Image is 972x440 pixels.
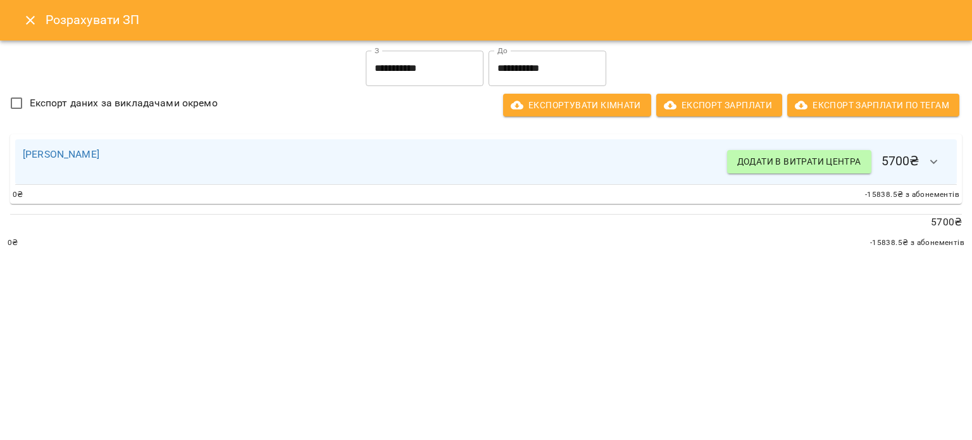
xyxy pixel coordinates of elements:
[8,237,18,249] span: 0 ₴
[666,97,772,113] span: Експорт Зарплати
[10,215,962,230] p: 5700 ₴
[797,97,949,113] span: Експорт Зарплати по тегам
[727,147,949,177] h6: 5700 ₴
[787,94,959,116] button: Експорт Зарплати по тегам
[865,189,959,201] span: -15838.5 ₴ з абонементів
[13,189,23,201] span: 0 ₴
[30,96,218,111] span: Експорт даних за викладачами окремо
[870,237,964,249] span: -15838.5 ₴ з абонементів
[46,10,957,30] h6: Розрахувати ЗП
[727,150,871,173] button: Додати в витрати центра
[23,148,99,160] a: [PERSON_NAME]
[656,94,782,116] button: Експорт Зарплати
[513,97,641,113] span: Експортувати кімнати
[737,154,861,169] span: Додати в витрати центра
[15,5,46,35] button: Close
[503,94,651,116] button: Експортувати кімнати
